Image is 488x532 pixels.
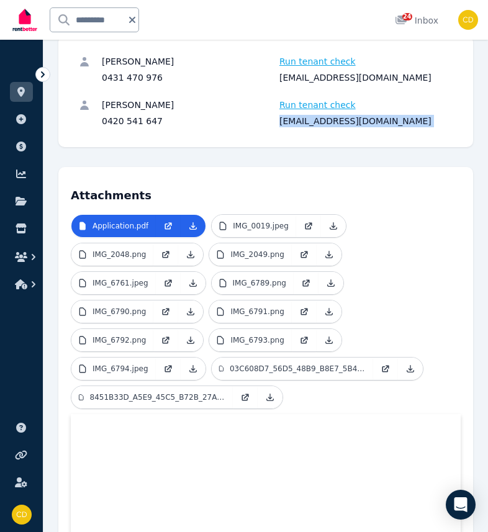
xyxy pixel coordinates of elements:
[321,215,346,237] a: Download Attachment
[212,272,294,294] a: IMG_6789.png
[458,10,478,30] img: Chris Dimitropoulos
[230,364,366,374] p: 03C608D7_56D5_48B9_B8E7_5B4E82428B93.jpeg
[102,71,276,84] div: 0431 470 976
[156,215,181,237] a: Open in new Tab
[233,221,289,231] p: IMG_0019.jpeg
[233,278,286,288] p: IMG_6789.png
[93,364,148,374] p: IMG_6794.jpeg
[230,335,284,345] p: IMG_6793.png
[319,272,343,294] a: Download Attachment
[178,243,203,266] a: Download Attachment
[102,115,276,127] div: 0420 541 647
[279,115,453,127] div: [EMAIL_ADDRESS][DOMAIN_NAME]
[317,243,341,266] a: Download Attachment
[153,329,178,351] a: Open in new Tab
[292,329,317,351] a: Open in new Tab
[71,358,156,380] a: IMG_6794.jpeg
[292,300,317,323] a: Open in new Tab
[294,272,319,294] a: Open in new Tab
[181,272,206,294] a: Download Attachment
[230,307,284,317] p: IMG_6791.png
[395,14,438,27] div: Inbox
[212,358,373,380] a: 03C608D7_56D5_48B9_B8E7_5B4E82428B93.jpeg
[209,243,291,266] a: IMG_2049.png
[90,392,225,402] p: 8451B33D_A5E9_45C5_B72B_27AF5105BA57.jpeg
[93,335,146,345] p: IMG_6792.png
[230,250,284,259] p: IMG_2049.png
[398,358,423,380] a: Download Attachment
[102,55,276,68] div: [PERSON_NAME]
[71,300,153,323] a: IMG_6790.png
[102,99,276,111] div: [PERSON_NAME]
[279,71,453,84] div: [EMAIL_ADDRESS][DOMAIN_NAME]
[279,99,356,111] span: Run tenant check
[258,386,282,408] a: Download Attachment
[153,243,178,266] a: Open in new Tab
[93,221,148,231] p: Application.pdf
[209,329,291,351] a: IMG_6793.png
[279,55,356,68] span: Run tenant check
[10,4,40,35] img: RentBetter
[153,300,178,323] a: Open in new Tab
[71,329,153,351] a: IMG_6792.png
[317,300,341,323] a: Download Attachment
[178,300,203,323] a: Download Attachment
[212,215,296,237] a: IMG_0019.jpeg
[446,490,476,520] div: Open Intercom Messenger
[71,386,233,408] a: 8451B33D_A5E9_45C5_B72B_27AF5105BA57.jpeg
[373,358,398,380] a: Open in new Tab
[93,250,146,259] p: IMG_2048.png
[209,300,291,323] a: IMG_6791.png
[181,215,206,237] a: Download Attachment
[181,358,206,380] a: Download Attachment
[296,215,321,237] a: Open in new Tab
[402,13,412,20] span: 24
[93,307,146,317] p: IMG_6790.png
[233,386,258,408] a: Open in new Tab
[156,272,181,294] a: Open in new Tab
[292,243,317,266] a: Open in new Tab
[156,358,181,380] a: Open in new Tab
[93,278,148,288] p: IMG_6761.jpeg
[178,329,203,351] a: Download Attachment
[71,243,153,266] a: IMG_2048.png
[12,505,32,525] img: Chris Dimitropoulos
[71,179,461,204] h4: Attachments
[71,215,156,237] a: Application.pdf
[317,329,341,351] a: Download Attachment
[71,272,156,294] a: IMG_6761.jpeg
